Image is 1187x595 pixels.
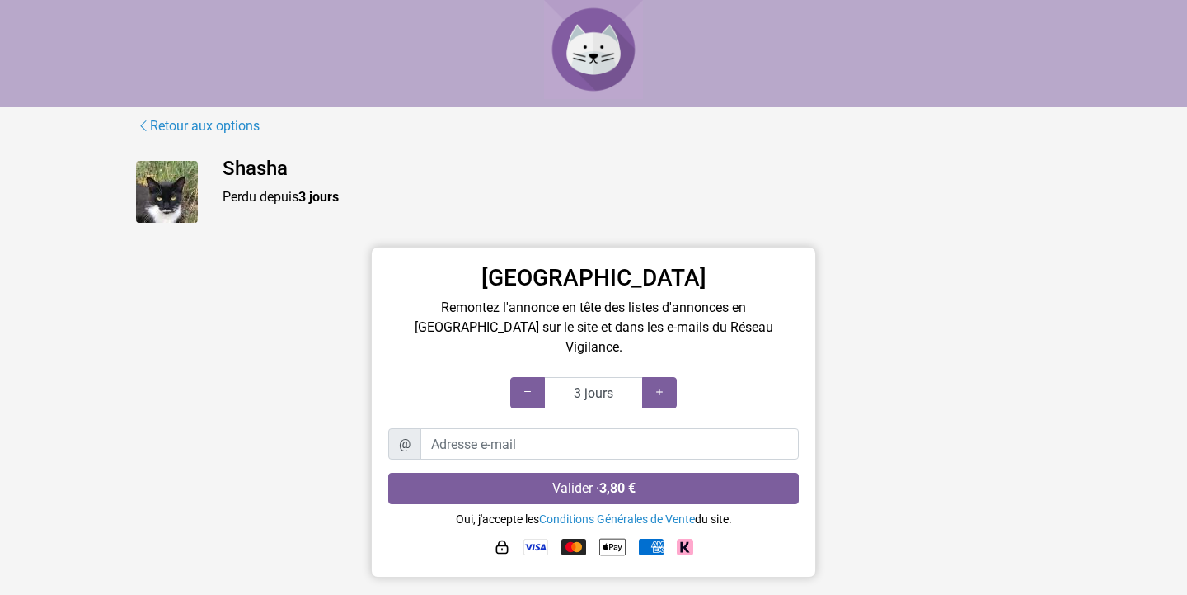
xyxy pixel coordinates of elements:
[388,428,421,460] span: @
[298,189,339,205] strong: 3 jours
[599,480,636,496] strong: 3,80 €
[539,512,695,526] a: Conditions Générales de Vente
[639,539,664,555] img: American Express
[494,539,510,555] img: HTTPS : paiement sécurisé
[223,187,1051,207] p: Perdu depuis
[561,539,586,555] img: Mastercard
[456,512,732,526] small: Oui, j'accepte les du site.
[388,298,799,357] p: Remontez l'annonce en tête des listes d'annonces en [GEOGRAPHIC_DATA] sur le site et dans les e-m...
[223,157,1051,181] h4: Shasha
[599,534,626,560] img: Apple Pay
[136,116,260,137] a: Retour aux options
[677,539,693,555] img: Klarna
[420,428,799,460] input: Adresse e-mail
[388,264,799,292] h3: [GEOGRAPHIC_DATA]
[388,473,799,504] button: Valider ·3,80 €
[523,539,548,555] img: Visa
